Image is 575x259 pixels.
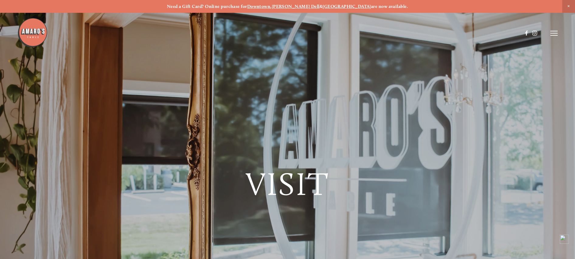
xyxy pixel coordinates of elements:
strong: are now available. [371,4,408,9]
strong: Need a Gift Card? Online purchase for [167,4,247,9]
img: Amaro's Table [17,17,48,48]
a: [PERSON_NAME] Dell [272,4,320,9]
span: Visit [246,165,329,203]
a: Downtown [247,4,271,9]
strong: & [320,4,323,9]
a: [GEOGRAPHIC_DATA] [323,4,371,9]
strong: , [270,4,272,9]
